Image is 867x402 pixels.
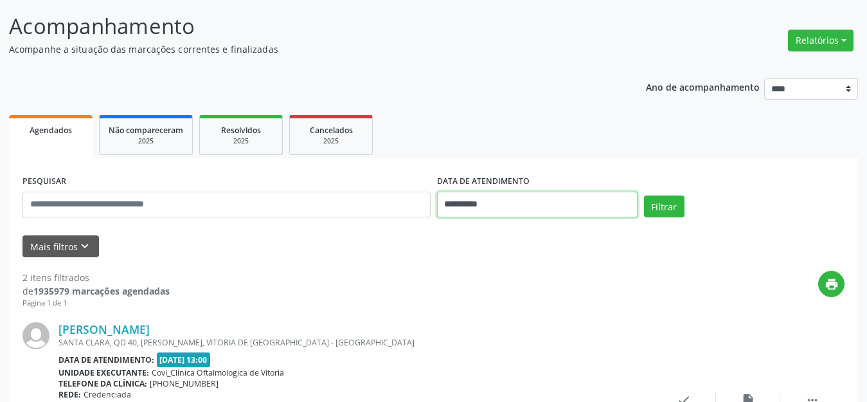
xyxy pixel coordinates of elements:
[646,78,760,95] p: Ano de acompanhamento
[33,285,170,297] strong: 1935979 marcações agendadas
[22,284,170,298] div: de
[30,125,72,136] span: Agendados
[221,125,261,136] span: Resolvidos
[22,298,170,309] div: Página 1 de 1
[84,389,131,400] span: Credenciada
[109,125,183,136] span: Não compareceram
[150,378,219,389] span: [PHONE_NUMBER]
[58,354,154,365] b: Data de atendimento:
[58,378,147,389] b: Telefone da clínica:
[209,136,273,146] div: 2025
[58,367,149,378] b: Unidade executante:
[58,337,652,348] div: SANTA CLARA, QD 40, [PERSON_NAME], VITORIA DE [GEOGRAPHIC_DATA] - [GEOGRAPHIC_DATA]
[788,30,854,51] button: Relatórios
[78,239,92,253] i: keyboard_arrow_down
[157,352,211,367] span: [DATE] 13:00
[310,125,353,136] span: Cancelados
[152,367,284,378] span: Covi_Clinica Oftalmologica de Vitoria
[22,271,170,284] div: 2 itens filtrados
[644,196,684,217] button: Filtrar
[58,389,81,400] b: Rede:
[109,136,183,146] div: 2025
[58,322,150,336] a: [PERSON_NAME]
[22,322,49,349] img: img
[299,136,363,146] div: 2025
[22,172,66,192] label: PESQUISAR
[22,235,99,258] button: Mais filtroskeyboard_arrow_down
[818,271,845,297] button: print
[9,42,603,56] p: Acompanhe a situação das marcações correntes e finalizadas
[9,10,603,42] p: Acompanhamento
[825,277,839,291] i: print
[437,172,530,192] label: DATA DE ATENDIMENTO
